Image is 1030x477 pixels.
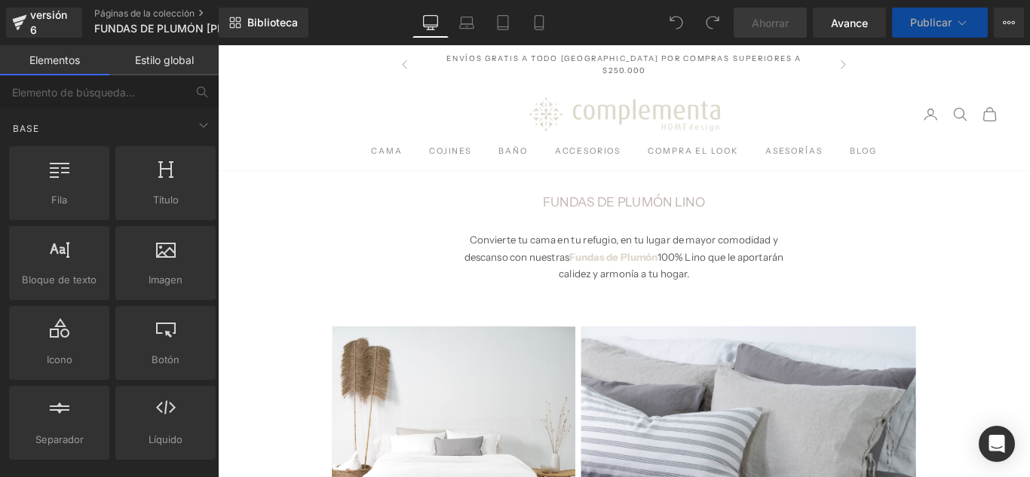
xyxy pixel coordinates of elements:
[6,8,82,38] a: versión 6
[710,113,740,124] font: BLOG
[172,113,207,124] font: CAMA
[172,112,207,127] summary: CAMA
[94,8,268,20] a: Páginas de la colección
[365,167,547,185] font: FUNDAS DE PLUMÓN LINO
[29,54,80,66] font: Elementos
[152,353,179,365] font: Botón
[485,8,521,38] a: Tableta
[615,113,679,124] font: ASESORÍAS
[277,212,630,245] font: Convierte tu cama en tu refugio, en tu lugar de mayor comodidad y descanso con nuestras
[449,8,485,38] a: Computadora portátil
[379,112,453,127] summary: ACCESORIOS
[36,112,876,127] nav: Navegación principal
[153,194,179,206] font: Título
[94,22,293,35] font: FUNDAS DE PLUMÓN [PERSON_NAME]
[483,112,584,127] a: COMPRA EL LOOK
[910,16,952,29] font: Publicar
[813,8,886,38] a: Avance
[47,353,72,365] font: Icono
[979,426,1015,462] div: Abrir Intercom Messenger
[383,231,636,264] font: 100% Lino que le aportarán calidez y armonía a tu hogar.
[379,113,453,124] font: ACCESORIOS
[35,433,84,445] font: Separador
[149,274,182,286] font: Imagen
[149,433,182,445] font: Líquido
[13,123,39,134] font: Base
[135,54,194,66] font: Estilo global
[395,231,494,245] font: Fundas de Plumón
[994,8,1024,38] button: Más
[94,8,195,19] font: Páginas de la colección
[661,8,691,38] button: Deshacer
[247,16,298,29] font: Biblioteca
[697,8,728,38] button: Rehacer
[752,17,789,29] font: Ahorrar
[256,10,656,34] font: Envíos gratis a todo [GEOGRAPHIC_DATA] por compras superiores a $250.000
[521,8,557,38] a: Móvil
[892,8,988,38] button: Publicar
[22,274,97,286] font: Bloque de texto
[412,8,449,38] a: De oficina
[483,113,584,124] font: COMPRA EL LOOK
[238,113,285,124] font: COJINES
[315,112,348,127] summary: BAÑO
[615,112,679,127] a: ASESORÍAS
[315,113,348,124] font: BAÑO
[238,112,285,127] summary: COJINES
[710,112,740,127] a: BLOG
[30,8,67,36] font: versión 6
[792,69,876,87] nav: Navegación secundaria
[51,194,67,206] font: Fila
[219,8,308,38] a: Nueva Biblioteca
[831,17,868,29] font: Avance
